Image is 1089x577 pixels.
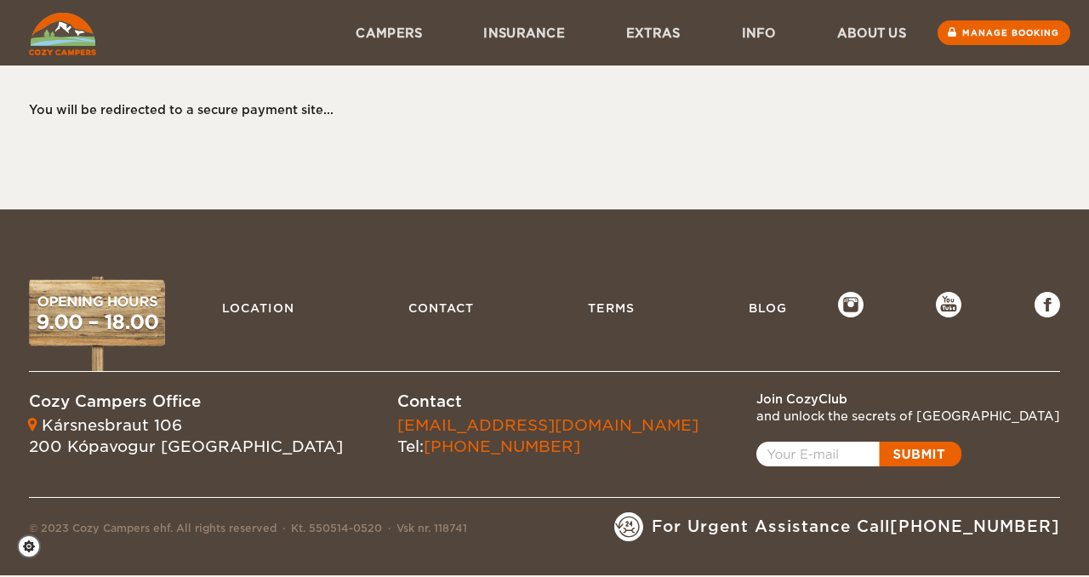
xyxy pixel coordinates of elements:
[214,292,303,324] a: Location
[756,391,1060,408] div: Join CozyClub
[756,408,1060,425] div: and unlock the secrets of [GEOGRAPHIC_DATA]
[938,20,1070,45] a: Manage booking
[397,414,698,458] div: Tel:
[17,534,52,558] a: Cookie settings
[400,292,482,324] a: Contact
[397,416,698,434] a: [EMAIL_ADDRESS][DOMAIN_NAME]
[890,517,1060,535] a: [PHONE_NUMBER]
[29,521,467,541] div: © 2023 Cozy Campers ehf. All rights reserved Kt. 550514-0520 Vsk nr. 118741
[29,13,96,55] img: Cozy Campers
[29,414,343,458] div: Kársnesbraut 106 200 Kópavogur [GEOGRAPHIC_DATA]
[740,292,795,324] a: Blog
[652,516,1060,538] span: For Urgent Assistance Call
[29,101,1043,118] div: You will be redirected to a secure payment site...
[424,437,580,455] a: [PHONE_NUMBER]
[579,292,643,324] a: Terms
[397,391,698,413] div: Contact
[756,442,961,466] a: Open popup
[29,391,343,413] div: Cozy Campers Office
